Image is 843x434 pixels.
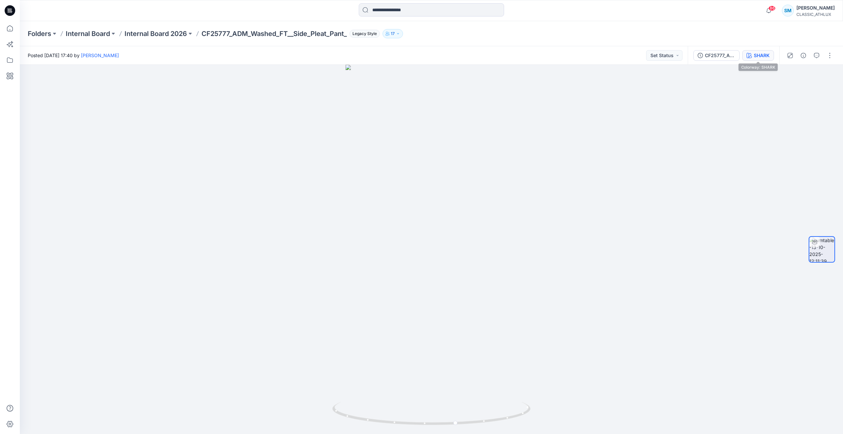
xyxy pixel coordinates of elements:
p: CF25777_ADM_Washed_FT__Side_Pleat_Pant_ [202,29,347,38]
button: Legacy Style [347,29,380,38]
a: Internal Board [66,29,110,38]
button: 17 [383,29,403,38]
span: Legacy Style [349,30,380,38]
img: turntable-13-10-2025-12:11:39 [809,237,834,262]
span: Posted [DATE] 17:40 by [28,52,119,59]
p: 17 [391,30,395,37]
div: CLASSIC_ATHLUX [796,12,835,17]
span: 86 [768,6,776,11]
button: CF25777_ADM_Washed_FT__Side_Pleat_Pant_ [693,50,740,61]
div: SHARK [754,52,770,59]
div: [PERSON_NAME] [796,4,835,12]
div: SM [782,5,794,17]
button: Details [798,50,809,61]
a: Folders [28,29,51,38]
a: [PERSON_NAME] [81,53,119,58]
div: CF25777_ADM_Washed_FT__Side_Pleat_Pant_ [705,52,735,59]
button: SHARK [742,50,774,61]
a: Internal Board 2026 [125,29,187,38]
